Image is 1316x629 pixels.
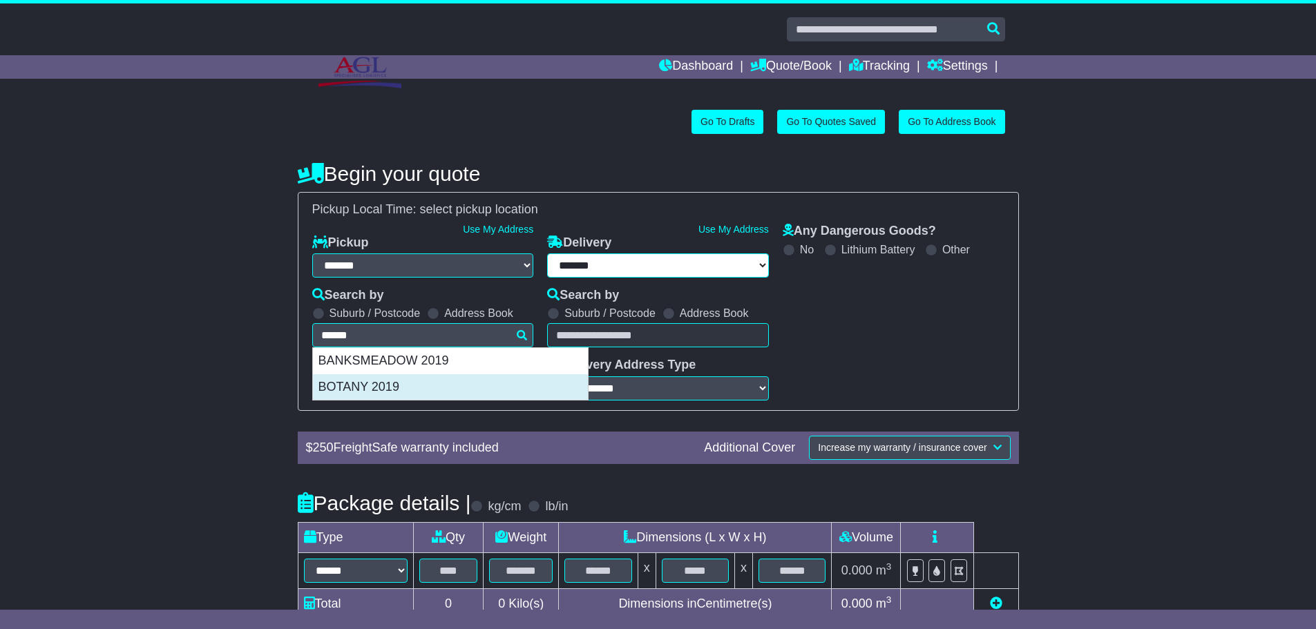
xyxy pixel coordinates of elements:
[876,563,892,577] span: m
[298,522,413,552] td: Type
[886,594,892,605] sup: 3
[698,224,769,235] a: Use My Address
[313,348,588,374] div: BANKSMEADOW 2019
[638,552,656,588] td: x
[413,522,484,552] td: Qty
[463,224,533,235] a: Use My Address
[899,110,1004,134] a: Go To Address Book
[659,55,733,79] a: Dashboard
[841,563,872,577] span: 0.000
[484,522,559,552] td: Weight
[697,441,802,456] div: Additional Cover
[420,202,538,216] span: select pickup location
[990,597,1002,610] a: Add new item
[545,499,568,514] label: lb/in
[305,202,1011,217] div: Pickup Local Time:
[841,243,915,256] label: Lithium Battery
[298,492,471,514] h4: Package details |
[750,55,832,79] a: Quote/Book
[927,55,988,79] a: Settings
[680,307,749,320] label: Address Book
[298,588,413,619] td: Total
[876,597,892,610] span: m
[299,441,698,456] div: $ FreightSafe warranty included
[886,561,892,572] sup: 3
[735,552,753,588] td: x
[942,243,970,256] label: Other
[564,307,656,320] label: Suburb / Postcode
[444,307,513,320] label: Address Book
[484,588,559,619] td: Kilo(s)
[298,162,1019,185] h4: Begin your quote
[809,436,1010,460] button: Increase my warranty / insurance cover
[559,588,832,619] td: Dimensions in Centimetre(s)
[547,235,611,251] label: Delivery
[547,288,619,303] label: Search by
[559,522,832,552] td: Dimensions (L x W x H)
[849,55,910,79] a: Tracking
[488,499,521,514] label: kg/cm
[832,522,901,552] td: Volume
[692,110,763,134] a: Go To Drafts
[841,597,872,610] span: 0.000
[413,588,484,619] td: 0
[312,288,384,303] label: Search by
[313,441,334,454] span: 250
[547,358,696,373] label: Delivery Address Type
[498,597,505,610] span: 0
[783,224,936,239] label: Any Dangerous Goods?
[818,442,986,453] span: Increase my warranty / insurance cover
[330,307,421,320] label: Suburb / Postcode
[777,110,885,134] a: Go To Quotes Saved
[800,243,814,256] label: No
[313,374,588,400] div: BOTANY 2019
[312,235,369,251] label: Pickup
